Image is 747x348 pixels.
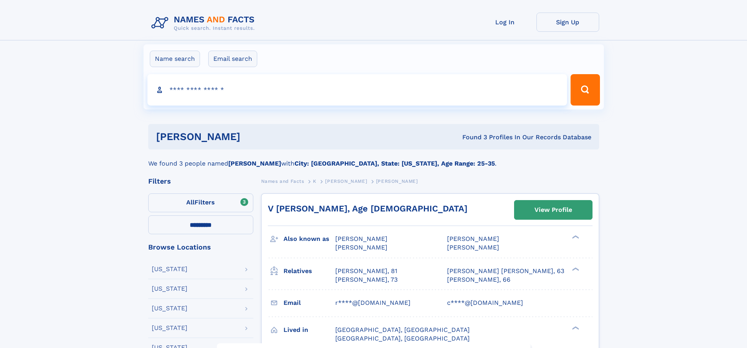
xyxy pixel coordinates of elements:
[534,201,572,219] div: View Profile
[447,267,564,275] a: [PERSON_NAME] [PERSON_NAME], 63
[474,13,536,32] a: Log In
[261,176,304,186] a: Names and Facts
[148,193,253,212] label: Filters
[325,179,367,184] span: [PERSON_NAME]
[514,200,592,219] a: View Profile
[570,266,580,271] div: ❯
[294,160,495,167] b: City: [GEOGRAPHIC_DATA], State: [US_STATE], Age Range: 25-35
[284,232,335,246] h3: Also known as
[335,335,470,342] span: [GEOGRAPHIC_DATA], [GEOGRAPHIC_DATA]
[376,179,418,184] span: [PERSON_NAME]
[313,176,316,186] a: K
[536,13,599,32] a: Sign Up
[152,286,187,292] div: [US_STATE]
[152,266,187,272] div: [US_STATE]
[150,51,200,67] label: Name search
[284,296,335,310] h3: Email
[325,176,367,186] a: [PERSON_NAME]
[351,133,591,142] div: Found 3 Profiles In Our Records Database
[335,267,397,275] a: [PERSON_NAME], 81
[313,179,316,184] span: K
[570,325,580,330] div: ❯
[208,51,257,67] label: Email search
[335,326,470,333] span: [GEOGRAPHIC_DATA], [GEOGRAPHIC_DATA]
[570,235,580,240] div: ❯
[571,74,600,106] button: Search Button
[335,244,387,251] span: [PERSON_NAME]
[335,235,387,242] span: [PERSON_NAME]
[186,199,194,206] span: All
[148,244,253,251] div: Browse Locations
[148,149,599,168] div: We found 3 people named with .
[335,275,398,284] a: [PERSON_NAME], 73
[156,132,351,142] h1: [PERSON_NAME]
[284,323,335,337] h3: Lived in
[268,204,467,213] a: V [PERSON_NAME], Age [DEMOGRAPHIC_DATA]
[148,13,261,34] img: Logo Names and Facts
[447,235,499,242] span: [PERSON_NAME]
[148,178,253,185] div: Filters
[152,305,187,312] div: [US_STATE]
[152,325,187,331] div: [US_STATE]
[228,160,281,167] b: [PERSON_NAME]
[447,275,511,284] a: [PERSON_NAME], 66
[147,74,567,106] input: search input
[284,264,335,278] h3: Relatives
[447,244,499,251] span: [PERSON_NAME]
